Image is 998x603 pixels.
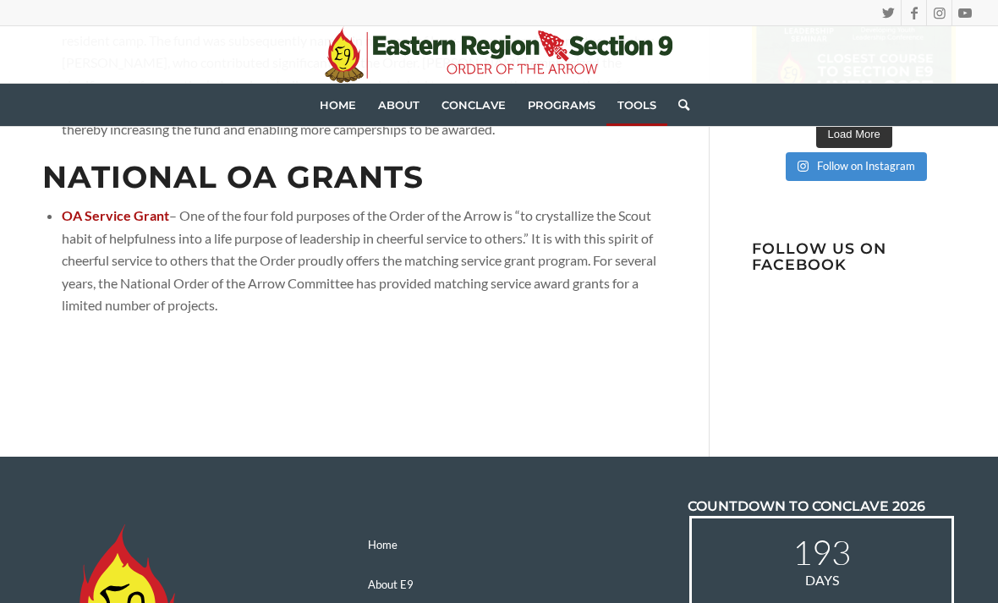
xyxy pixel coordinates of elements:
[828,128,880,140] span: Load More
[378,98,419,112] span: About
[817,159,915,173] span: Follow on Instagram
[709,569,935,591] span: Days
[430,84,517,126] a: Conclave
[367,84,430,126] a: About
[786,152,927,181] a: Instagram Follow on Instagram
[667,84,689,126] a: Search
[798,160,809,173] svg: Instagram
[62,207,169,223] a: OA Service Grant
[320,98,356,112] span: Home
[517,84,606,126] a: Programs
[688,498,925,514] span: COUNTDOWN TO CONCLAVE 2026
[441,98,506,112] span: Conclave
[365,524,633,564] a: Home
[528,98,595,112] span: Programs
[617,98,656,112] span: Tools
[606,84,667,126] a: Tools
[709,535,935,569] span: 193
[62,202,666,319] li: – One of the four fold purposes of the Order of the Arrow is “to crystallize the Scout habit of h...
[309,84,367,126] a: Home
[752,240,956,273] h3: Follow us on Facebook
[42,161,666,195] h2: National OA Grants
